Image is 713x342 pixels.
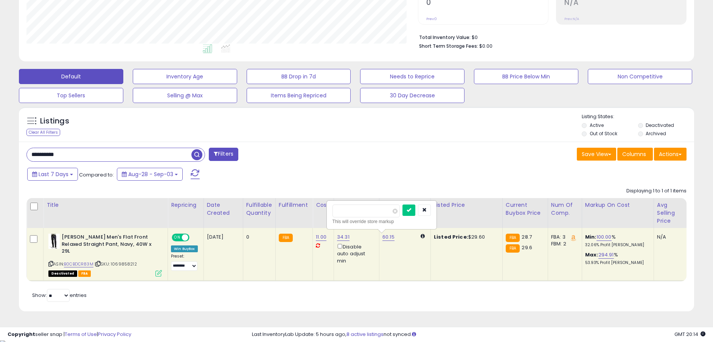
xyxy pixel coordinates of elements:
span: 29.6 [522,244,532,251]
div: seller snap | | [8,331,131,338]
a: 8 active listings [346,331,384,338]
b: [PERSON_NAME] Men's Flat Front Relaxed Straight Pant, Navy, 40W x 29L [62,234,154,257]
div: FBM: 2 [551,240,576,247]
label: Active [590,122,604,128]
label: Archived [646,130,666,137]
b: Listed Price: [434,233,468,240]
a: B0CBDCR83M [64,261,93,267]
button: Default [19,69,123,84]
span: Aug-28 - Sep-03 [128,170,173,178]
button: Last 7 Days [27,168,78,181]
span: 28.7 [522,233,532,240]
div: Last InventoryLab Update: 5 hours ago, not synced. [252,331,705,338]
span: Last 7 Days [39,170,68,178]
div: % [585,251,648,265]
li: $0 [419,32,681,41]
h5: Listings [40,116,69,126]
a: 294.91 [598,251,614,259]
span: Show: entries [32,292,87,299]
div: Repricing [171,201,200,209]
small: Prev: N/A [564,17,579,21]
button: Top Sellers [19,88,123,103]
div: Clear All Filters [26,129,60,136]
button: Aug-28 - Sep-03 [117,168,183,181]
div: 0 [246,234,270,240]
div: ASIN: [48,234,162,276]
strong: Copyright [8,331,35,338]
div: Preset: [171,254,198,271]
small: FBA [506,234,520,242]
div: $29.60 [434,234,497,240]
div: Markup on Cost [585,201,651,209]
button: BB Drop in 7d [247,69,351,84]
div: Disable auto adjust min [337,242,373,264]
label: Deactivated [646,122,674,128]
span: Compared to: [79,171,114,178]
button: 30 Day Decrease [360,88,464,103]
small: Prev: 0 [426,17,437,21]
div: Num of Comp. [551,201,579,217]
span: All listings that are unavailable for purchase on Amazon for any reason other than out-of-stock [48,270,77,277]
span: $0.00 [479,42,492,50]
button: Needs to Reprice [360,69,464,84]
div: N/A [657,234,682,240]
a: 60.15 [382,233,395,241]
button: Save View [577,148,616,161]
div: Avg Selling Price [657,201,685,225]
div: Current Buybox Price [506,201,545,217]
small: FBA [279,234,293,242]
div: Fulfillment [279,201,309,209]
div: Fulfillable Quantity [246,201,272,217]
small: FBA [506,244,520,253]
b: Short Term Storage Fees: [419,43,478,49]
b: Max: [585,251,598,258]
div: [DATE] [207,234,237,240]
p: 53.93% Profit [PERSON_NAME] [585,260,648,265]
div: FBA: 3 [551,234,576,240]
button: Items Being Repriced [247,88,351,103]
button: Actions [654,148,687,161]
b: Total Inventory Value: [419,34,471,41]
button: BB Price Below Min [474,69,578,84]
span: Columns [622,150,646,158]
button: Filters [209,148,238,161]
div: This will override store markup [332,218,431,225]
th: The percentage added to the cost of goods (COGS) that forms the calculator for Min & Max prices. [582,198,654,228]
button: Selling @ Max [133,88,237,103]
span: ON [172,234,182,241]
b: Min: [585,233,596,240]
button: Columns [617,148,653,161]
span: 2025-09-11 20:14 GMT [674,331,705,338]
span: OFF [188,234,200,241]
a: Terms of Use [65,331,97,338]
div: % [585,234,648,248]
a: Privacy Policy [98,331,131,338]
button: Non Competitive [588,69,692,84]
p: 32.06% Profit [PERSON_NAME] [585,242,648,248]
div: Displaying 1 to 1 of 1 items [626,187,687,195]
a: 11.00 [316,233,326,241]
div: Title [47,201,165,209]
button: Inventory Age [133,69,237,84]
div: Win BuyBox [171,245,198,252]
a: 100.00 [596,233,612,241]
div: Date Created [207,201,240,217]
label: Out of Stock [590,130,617,137]
div: Cost [316,201,331,209]
img: 31VuSYfuMnL._SL40_.jpg [48,234,60,249]
p: Listing States: [582,113,694,120]
div: Listed Price [434,201,499,209]
a: 34.31 [337,233,350,241]
span: | SKU: 1069858212 [95,261,137,267]
span: FBA [78,270,91,277]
